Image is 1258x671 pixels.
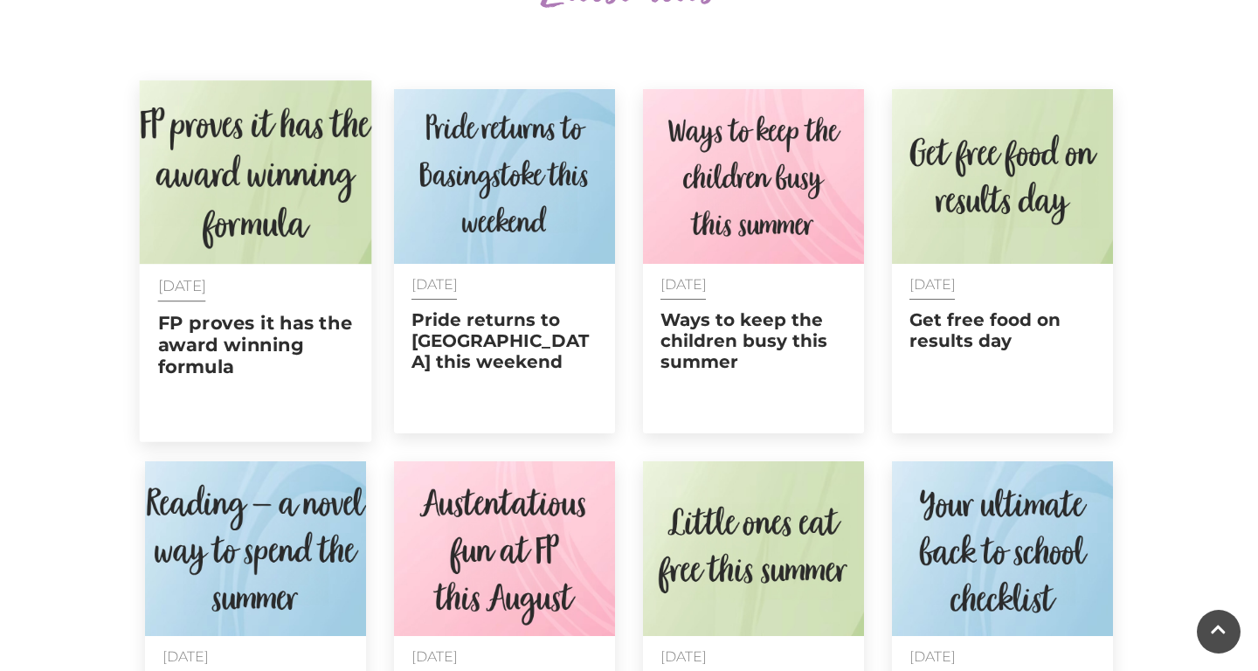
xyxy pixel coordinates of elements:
[162,649,349,664] p: [DATE]
[660,309,847,372] h2: Ways to keep the children busy this summer
[158,312,354,378] h2: FP proves it has the award winning formula
[411,309,598,372] h2: Pride returns to [GEOGRAPHIC_DATA] this weekend
[411,277,598,292] p: [DATE]
[909,277,1096,292] p: [DATE]
[158,278,354,294] p: [DATE]
[643,89,864,433] a: [DATE] Ways to keep the children busy this summer
[909,309,1096,351] h2: Get free food on results day
[394,89,615,433] a: [DATE] Pride returns to [GEOGRAPHIC_DATA] this weekend
[909,649,1096,664] p: [DATE]
[892,89,1113,433] a: [DATE] Get free food on results day
[660,277,847,292] p: [DATE]
[660,649,847,664] p: [DATE]
[411,649,598,664] p: [DATE]
[140,80,372,442] a: [DATE] FP proves it has the award winning formula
